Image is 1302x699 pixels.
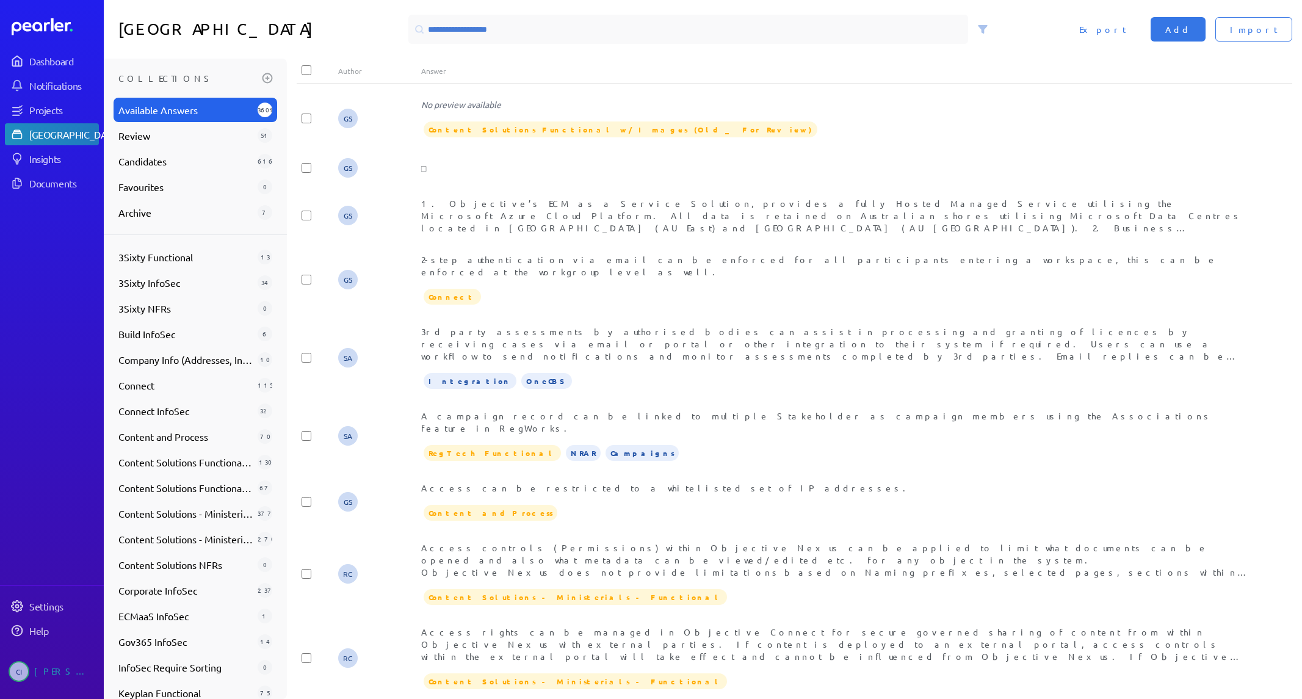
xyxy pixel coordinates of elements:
div: Author [338,66,421,76]
span: Available Answers [118,103,253,117]
a: CI[PERSON_NAME] [5,656,99,687]
a: Dashboard [5,50,99,72]
div: Projects [29,104,98,116]
span: Content Solutions - Ministerials - Functional [118,506,253,521]
div: 237 [258,583,272,598]
span: No preview available [421,99,501,110]
span: Archive [118,205,253,220]
div: 0 [258,557,272,572]
div: 377 [258,506,272,521]
span: Content Solutions - Ministerials - Functional [424,589,727,605]
div: 14 [258,634,272,649]
div: 2-step authentication via email can be enforced for all participants entering a workspace, this c... [421,253,1251,278]
div: 3rd party assessments by authorised bodies can assist in processing and granting of licences by r... [421,325,1251,362]
div: 7 [258,205,272,220]
div: [GEOGRAPHIC_DATA] [29,128,120,140]
span: Content Solutions Functional (Review) [118,455,253,469]
span: Candidates [118,154,253,168]
div: Insights [29,153,98,165]
div: □ [421,162,1251,174]
div: 13 [258,250,272,264]
h1: [GEOGRAPHIC_DATA] [118,15,403,44]
span: Connect [424,289,481,305]
div: 67 [258,480,272,495]
span: Campaigns [606,445,679,461]
span: Content Solutions - Ministerials - Non Functional [118,532,253,546]
div: Access rights can be managed in Objective Connect for secure governed sharing of content from wit... [421,626,1251,662]
div: Answer [421,66,1251,76]
span: Content and Process [424,505,557,521]
span: 3Sixty NFRs [118,301,253,316]
span: Integration [424,373,516,389]
a: [GEOGRAPHIC_DATA] [5,123,99,145]
div: 70 [258,429,272,444]
a: Notifications [5,74,99,96]
a: Documents [5,172,99,194]
button: Import [1215,17,1292,42]
span: InfoSec Require Sorting [118,660,253,675]
span: Content Solutions - Ministerials - Functional [424,673,727,689]
span: Content Solutions Functional w/Images (Old _ For Review) [118,480,253,495]
span: Company Info (Addresses, Insurance, etc) [118,352,253,367]
span: Content Solutions Functional w/Images (Old _ For Review) [424,121,817,137]
span: Content and Process [118,429,253,444]
a: Help [5,620,99,642]
div: 6 [258,327,272,341]
span: Robert Craig [338,648,358,668]
span: Gary Somerville [338,206,358,225]
div: 270 [258,532,272,546]
span: Content Solutions NFRs [118,557,253,572]
div: 115 [258,378,272,393]
span: Build InfoSec [118,327,253,341]
div: Help [29,625,98,637]
span: Steve Ackermann [338,348,358,368]
span: Corporate InfoSec [118,583,253,598]
span: Favourites [118,179,253,194]
span: ECMaaS InfoSec [118,609,253,623]
span: Export [1079,23,1126,35]
div: 34 [258,275,272,290]
span: Gary Somerville [338,492,358,512]
span: 3Sixty Functional [118,250,253,264]
div: 51 [258,128,272,143]
div: Access controls (Permissions) within Objective Nexus can be applied to limit what documents can b... [421,541,1251,578]
div: 1 [258,609,272,623]
div: Dashboard [29,55,98,67]
span: Robert Craig [338,564,358,584]
span: Gary Somerville [338,158,358,178]
div: 3601 [258,103,272,117]
span: Gov365 InfoSec [118,634,253,649]
div: 32 [258,404,272,418]
span: Connect InfoSec [118,404,253,418]
button: Export [1065,17,1141,42]
div: 0 [258,179,272,194]
div: Documents [29,177,98,189]
a: Insights [5,148,99,170]
span: RegTech Functional [424,445,561,461]
span: Carolina Irigoyen [9,661,29,682]
button: Add [1151,17,1206,42]
span: NRAR [566,445,601,461]
div: Settings [29,600,98,612]
span: Connect [118,378,253,393]
a: Settings [5,595,99,617]
span: OneCBS [521,373,572,389]
div: 0 [258,660,272,675]
span: Review [118,128,253,143]
div: 0 [258,301,272,316]
div: 1. Objective’s ECM as a Service Solution, provides a fully Hosted Managed Service utilising the M... [421,197,1251,234]
div: [PERSON_NAME] [34,661,95,682]
span: Steve Ackermann [338,426,358,446]
div: 130 [258,455,272,469]
span: Add [1165,23,1191,35]
div: Notifications [29,79,98,92]
a: Dashboard [12,18,99,35]
div: 10 [258,352,272,367]
a: Projects [5,99,99,121]
h3: Collections [118,68,258,88]
span: Import [1230,23,1278,35]
span: Gary Somerville [338,270,358,289]
div: 616 [258,154,272,168]
div: Access can be restricted to a whitelisted set of IP addresses. [421,482,1251,494]
span: Gary Somerville [338,109,358,128]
